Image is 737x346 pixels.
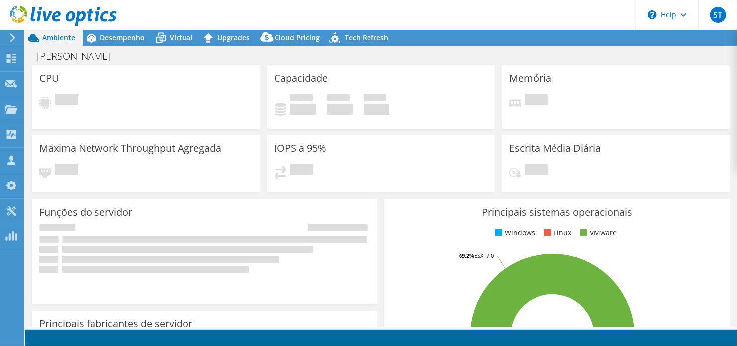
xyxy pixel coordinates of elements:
[42,33,75,42] span: Ambiente
[327,104,353,115] h4: 0 GiB
[170,33,192,42] span: Virtual
[327,94,350,104] span: Disponível
[509,143,601,154] h3: Escrita Média Diária
[542,228,571,238] li: Linux
[55,94,78,107] span: Pendente
[100,33,145,42] span: Desempenho
[55,164,78,177] span: Pendente
[578,228,617,238] li: VMware
[39,143,221,154] h3: Maxima Network Throughput Agregada
[290,164,313,177] span: Pendente
[39,73,59,84] h3: CPU
[710,7,726,23] span: ST
[275,73,328,84] h3: Capacidade
[493,228,535,238] li: Windows
[217,33,250,42] span: Upgrades
[275,33,320,42] span: Cloud Pricing
[39,318,192,329] h3: Principais fabricantes de servidor
[474,252,494,259] tspan: ESXi 7.0
[345,33,388,42] span: Tech Refresh
[525,164,548,177] span: Pendente
[290,104,316,115] h4: 0 GiB
[275,143,327,154] h3: IOPS a 95%
[509,73,551,84] h3: Memória
[364,94,386,104] span: Total
[39,207,132,218] h3: Funções do servidor
[648,10,657,19] svg: \n
[364,104,389,115] h4: 0 GiB
[32,51,126,62] h1: [PERSON_NAME]
[459,252,474,259] tspan: 69.2%
[525,94,548,107] span: Pendente
[392,207,723,218] h3: Principais sistemas operacionais
[290,94,313,104] span: Usado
